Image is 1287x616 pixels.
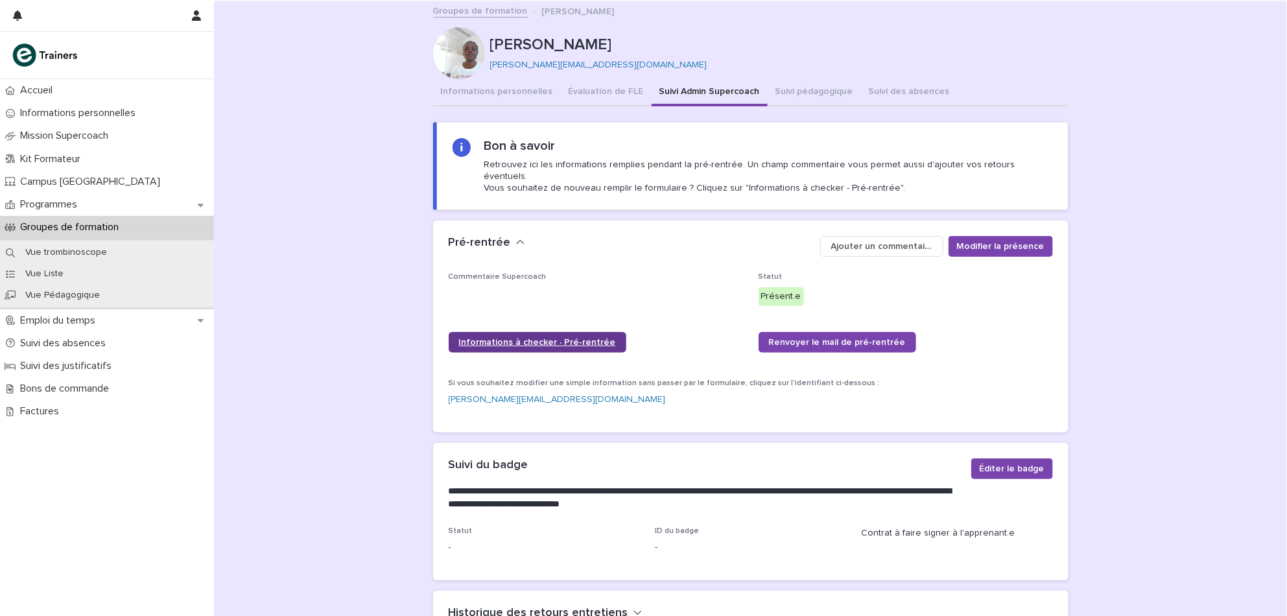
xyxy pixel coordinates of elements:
span: Statut [449,527,473,535]
button: Modifier la présence [949,236,1053,257]
h2: Bon à savoir [484,138,555,154]
button: Suivi des absences [861,79,958,106]
button: Pré-rentrée [449,236,525,250]
p: Bons de commande [15,383,119,395]
p: Vue trombinoscope [15,247,117,258]
span: Statut [759,273,783,281]
p: Retrouvez ici les informations remplies pendant la pré-rentrée. Un champ commentaire vous permet ... [484,159,1052,195]
a: Informations à checker · Pré-rentrée [449,332,626,353]
p: Informations personnelles [15,107,146,119]
span: Informations à checker · Pré-rentrée [459,338,616,347]
button: Suivi Admin Supercoach [652,79,768,106]
p: [PERSON_NAME] [490,36,1063,54]
h2: Suivi du badge [449,458,528,473]
a: Renvoyer le mail de pré-rentrée [759,332,916,353]
h2: Pré-rentrée [449,236,511,250]
p: Programmes [15,198,88,211]
img: K0CqGN7SDeD6s4JG8KQk [10,42,82,68]
p: Suivi des justificatifs [15,360,122,372]
span: Modifier la présence [957,240,1045,253]
p: Mission Supercoach [15,130,119,142]
p: - [449,541,640,554]
p: Suivi des absences [15,337,116,349]
span: Ajouter un commentaire [831,240,932,253]
button: Évaluation de FLE [561,79,652,106]
p: Contrat à faire signer à l'apprenant.e [862,527,1053,540]
span: Renvoyer le mail de pré-rentrée [769,338,906,347]
p: Campus [GEOGRAPHIC_DATA] [15,176,171,188]
p: Vue Liste [15,268,74,279]
a: Groupes de formation [433,3,528,18]
span: ID du badge [655,527,699,535]
a: [PERSON_NAME][EMAIL_ADDRESS][DOMAIN_NAME] [490,60,707,69]
p: Accueil [15,84,63,97]
button: Informations personnelles [433,79,561,106]
p: [PERSON_NAME] [542,3,615,18]
a: [PERSON_NAME][EMAIL_ADDRESS][DOMAIN_NAME] [449,393,666,407]
p: - [655,541,846,554]
span: Si vous souhaitez modifier une simple information sans passer par le formulaire, cliquez sur l'id... [449,379,880,387]
button: Suivi pédagogique [768,79,861,106]
p: Kit Formateur [15,153,91,165]
div: Présent.e [759,287,804,306]
p: Groupes de formation [15,221,129,233]
span: Commentaire Supercoach [449,273,547,281]
p: Factures [15,405,69,418]
p: Vue Pédagogique [15,290,110,301]
p: Emploi du temps [15,314,106,327]
button: Ajouter un commentaire [820,236,943,257]
span: Éditer le badge [980,462,1045,475]
button: Éditer le badge [971,458,1053,479]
